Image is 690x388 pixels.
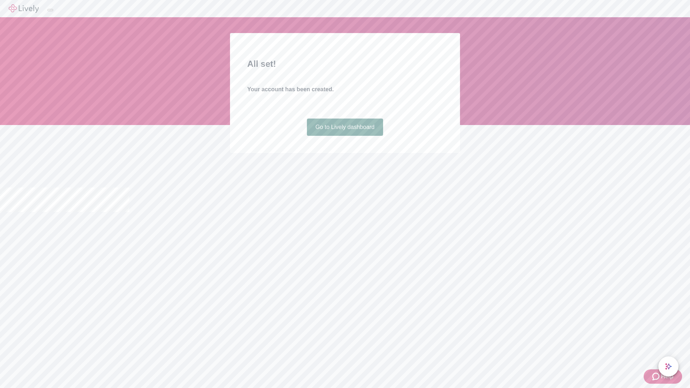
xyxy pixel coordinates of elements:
[644,369,682,384] button: Zendesk support iconHelp
[9,4,39,13] img: Lively
[652,372,661,381] svg: Zendesk support icon
[247,57,443,70] h2: All set!
[47,9,53,11] button: Log out
[658,356,678,377] button: chat
[247,85,443,94] h4: Your account has been created.
[661,372,673,381] span: Help
[307,119,383,136] a: Go to Lively dashboard
[665,363,672,370] svg: Lively AI Assistant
